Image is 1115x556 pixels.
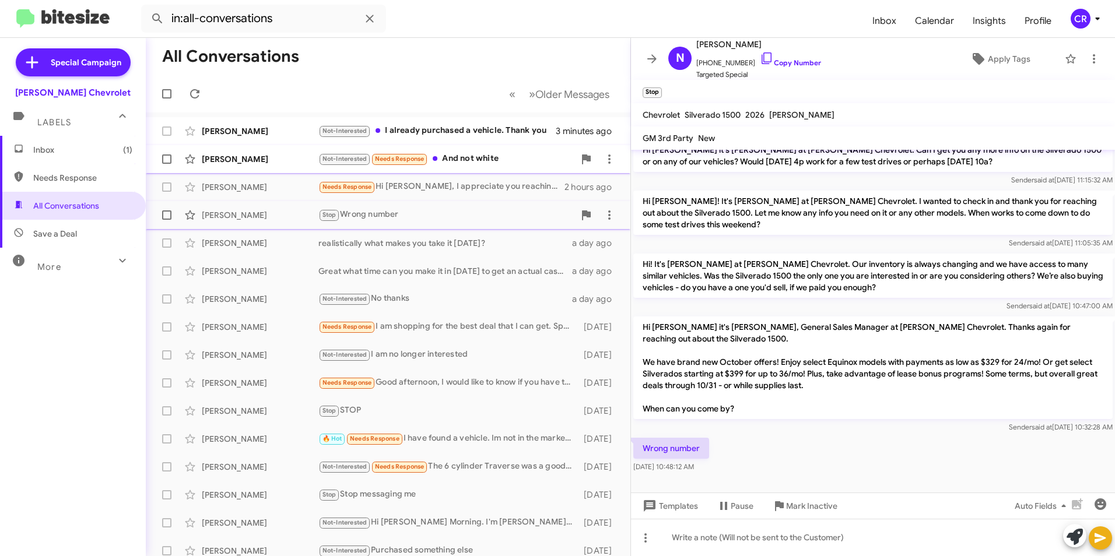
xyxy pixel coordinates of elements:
[556,125,621,137] div: 3 minutes ago
[322,547,367,554] span: Not-Interested
[350,435,399,442] span: Needs Response
[202,517,318,529] div: [PERSON_NAME]
[698,133,715,143] span: New
[1015,4,1061,38] a: Profile
[696,69,821,80] span: Targeted Special
[202,265,318,277] div: [PERSON_NAME]
[202,405,318,417] div: [PERSON_NAME]
[318,208,574,221] div: Wrong number
[322,491,336,498] span: Stop
[1007,301,1113,310] span: Sender [DATE] 10:47:00 AM
[696,51,821,69] span: [PHONE_NUMBER]
[1061,9,1102,29] button: CR
[633,462,694,471] span: [DATE] 10:48:12 AM
[1015,495,1071,516] span: Auto Fields
[963,4,1015,38] span: Insights
[318,376,578,389] div: Good afternoon, I would like to know if you have the Cadillac, and when I can go to check if I ca...
[202,181,318,193] div: [PERSON_NAME]
[202,125,318,137] div: [PERSON_NAME]
[1071,9,1091,29] div: CR
[33,172,132,184] span: Needs Response
[564,181,621,193] div: 2 hours ago
[631,495,707,516] button: Templates
[318,460,578,473] div: The 6 cylinder Traverse was a good vehicle with nice power and a smooth, quiet ride. The new trav...
[202,209,318,221] div: [PERSON_NAME]
[318,180,564,193] div: Hi [PERSON_NAME], I appreciate you reaching out but we owe 40k on my Ford and it's worth at best ...
[322,351,367,358] span: Not-Interested
[676,49,685,68] span: N
[769,110,835,120] span: [PERSON_NAME]
[202,433,318,445] div: [PERSON_NAME]
[33,228,77,240] span: Save a Deal
[202,349,318,361] div: [PERSON_NAME]
[322,519,367,526] span: Not-Interested
[318,265,572,277] div: Great what time can you make it in [DATE] to get an actual cash value for your vehicle?
[318,432,578,445] div: I have found a vehicle. Im not in the market anymore
[633,438,709,459] p: Wrong number
[202,461,318,473] div: [PERSON_NAME]
[529,87,535,101] span: »
[760,58,821,67] a: Copy Number
[1032,423,1052,431] span: said at
[123,144,132,156] span: (1)
[572,293,621,305] div: a day ago
[322,127,367,135] span: Not-Interested
[509,87,516,101] span: «
[786,495,837,516] span: Mark Inactive
[51,57,121,68] span: Special Campaign
[988,48,1030,69] span: Apply Tags
[633,316,1113,419] p: Hi [PERSON_NAME] it's [PERSON_NAME], General Sales Manager at [PERSON_NAME] Chevrolet. Thanks aga...
[633,254,1113,298] p: Hi! It's [PERSON_NAME] at [PERSON_NAME] Chevrolet. Our inventory is always changing and we have a...
[37,117,71,128] span: Labels
[578,349,621,361] div: [DATE]
[322,155,367,163] span: Not-Interested
[640,495,698,516] span: Templates
[1009,423,1113,431] span: Sender [DATE] 10:32:28 AM
[633,191,1113,235] p: Hi [PERSON_NAME]! It's [PERSON_NAME] at [PERSON_NAME] Chevrolet. I wanted to check in and thank y...
[322,379,372,386] span: Needs Response
[318,488,578,501] div: Stop messaging me
[322,463,367,470] span: Not-Interested
[696,37,821,51] span: [PERSON_NAME]
[202,377,318,389] div: [PERSON_NAME]
[572,265,621,277] div: a day ago
[202,153,318,165] div: [PERSON_NAME]
[1009,238,1113,247] span: Sender [DATE] 11:05:35 AM
[643,87,662,98] small: Stop
[33,200,99,212] span: All Conversations
[578,433,621,445] div: [DATE]
[322,211,336,219] span: Stop
[1032,238,1052,247] span: said at
[202,293,318,305] div: [PERSON_NAME]
[322,295,367,302] span: Not-Interested
[318,237,572,249] div: realistically what makes you take it [DATE]?
[202,237,318,249] div: [PERSON_NAME]
[578,377,621,389] div: [DATE]
[318,292,572,305] div: No thanks
[906,4,963,38] a: Calendar
[33,144,132,156] span: Inbox
[1029,301,1050,310] span: said at
[731,495,753,516] span: Pause
[643,133,693,143] span: GM 3rd Party
[633,139,1113,172] p: Hi [PERSON_NAME] it's [PERSON_NAME] at [PERSON_NAME] Chevrolet. Can I get you any more info on th...
[1034,175,1054,184] span: said at
[141,5,386,33] input: Search
[1005,495,1080,516] button: Auto Fields
[578,517,621,529] div: [DATE]
[643,110,680,120] span: Chevrolet
[322,183,372,191] span: Needs Response
[318,320,578,333] div: I am shopping for the best deal that I can get. Specifically looking for 0% interest on end of ye...
[15,87,131,98] div: [PERSON_NAME] Chevrolet
[318,404,578,417] div: STOP
[578,489,621,501] div: [DATE]
[578,405,621,417] div: [DATE]
[522,82,616,106] button: Next
[375,463,425,470] span: Needs Response
[1011,175,1113,184] span: Sender [DATE] 11:15:32 AM
[322,407,336,414] span: Stop
[37,262,61,272] span: More
[763,495,847,516] button: Mark Inactive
